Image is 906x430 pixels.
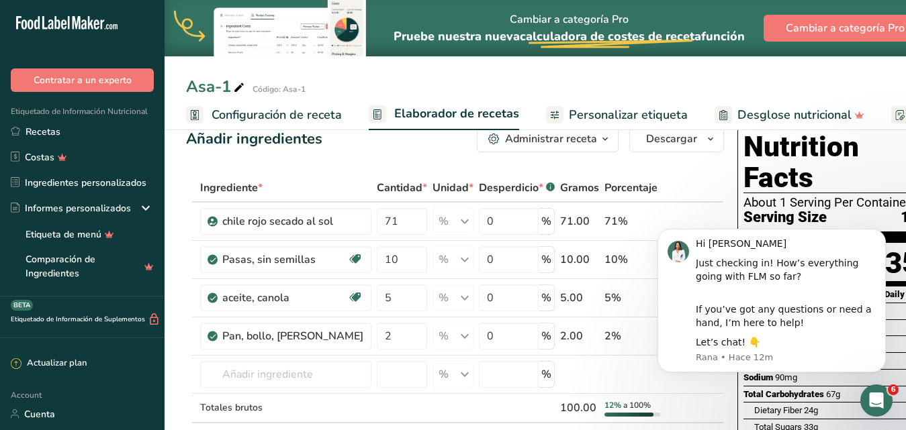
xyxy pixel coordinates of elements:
[888,384,899,395] span: 6
[11,201,131,215] div: Informes personalizados
[369,99,519,131] a: Elaborador de recetas
[394,105,519,123] span: Elaborador de recetas
[21,83,210,96] div: Thanks.
[860,384,893,417] iframe: Intercom live chat
[560,328,599,344] div: 2.00
[604,400,621,411] span: 12%
[21,327,32,338] button: Selector de emoji
[21,102,210,142] div: Your conversation is being sent to support and we'll get back to you as soon as possible!
[186,74,247,99] div: Asa-1
[560,213,599,229] div: 71.00
[11,300,33,311] div: BETA
[737,106,852,124] span: Desglose nutricional
[786,20,905,36] span: Cambiar a categoría Pro
[38,7,60,29] img: Profile image for Rachelle
[754,405,802,415] span: Dietary Fiber
[604,213,660,229] div: 71%
[200,180,263,196] span: Ingrediente
[11,299,257,322] textarea: Escribe un mensaje...
[230,322,252,343] button: Enviar un mensaje…
[433,180,473,196] span: Unidad
[186,100,342,130] a: Configuración de receta
[186,128,322,150] div: Añadir ingredientes
[222,252,347,268] div: Pasas, sin semillas
[64,327,75,338] button: Adjuntar un archivo
[212,106,342,124] span: Configuración de receta
[21,221,210,274] div: ¡Hola! Muchas gracias por ponerte en contacto con Food Label Maker. Te saluda [PERSON_NAME], nutr...
[200,361,371,388] input: Añadir ingrediente
[377,180,427,196] span: Cantidad
[604,252,660,268] div: 10%
[560,290,599,306] div: 5.00
[11,68,154,92] button: Contratar a un experto
[479,180,555,196] div: Desperdicio
[743,389,824,399] span: Total Carbohydrates
[546,100,688,130] a: Personalizar etiqueta
[11,357,87,370] div: Actualizar plan
[604,180,658,196] span: Porcentaje
[629,125,724,152] button: Descargar
[9,5,34,31] button: go back
[11,74,258,160] div: LIA dice…
[58,184,72,198] img: Profile image for Rachelle
[48,8,258,64] div: Hola, me gustaria saber si el webinar sobre los errores de etiquetado, lo tienen en video
[222,213,363,229] div: chile rojo secado al sol
[637,209,906,394] iframe: Intercom notifications mensaje
[569,106,688,124] span: Personalizar etiqueta
[604,290,660,306] div: 5%
[11,182,258,213] div: Rachelle dice…
[646,131,697,147] span: Descargar
[11,213,258,311] div: Rachelle dice…
[222,328,363,344] div: Pan, bollo, [PERSON_NAME]
[65,17,92,30] p: Activo
[394,1,745,56] div: Cambiar a categoría Pro
[505,131,597,147] div: Administrar receta
[11,171,258,172] div: New messages divider
[42,327,53,338] button: Selector de gif
[11,213,220,282] div: ¡Hola! Muchas gracias por ponerte en contacto con Food Label Maker. Te saluda [PERSON_NAME], nutr...
[604,328,660,344] div: 2%
[200,400,371,415] div: Totales brutos
[477,125,619,152] button: Administrar receta
[236,5,260,30] div: Cerrar
[623,400,651,411] span: a 100%
[394,28,745,44] span: Pruebe nuestra nueva función
[222,290,347,306] div: aceite, canola
[253,83,306,95] div: Código: Asa-1
[11,8,258,74] div: Mariano dice…
[11,74,220,150] div: Thanks.Your conversation is being sent to support and we'll get back to you as soon as possible!
[560,180,599,196] span: Gramos
[520,28,701,44] span: calculadora de costes de receta
[210,5,236,31] button: Inicio
[560,252,599,268] div: 10.00
[21,284,103,292] div: Rachelle • Hace 2m
[715,100,864,130] a: Desglose nutricional
[826,389,840,399] span: 67g
[65,7,110,17] h1: Rachelle
[76,186,115,196] b: Rachelle
[560,400,599,416] div: 100.00
[76,185,211,197] div: joined the conversation
[804,405,818,415] span: 24g
[59,16,247,56] div: Hola, me gustaria saber si el webinar sobre los errores de etiquetado, lo tienen en video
